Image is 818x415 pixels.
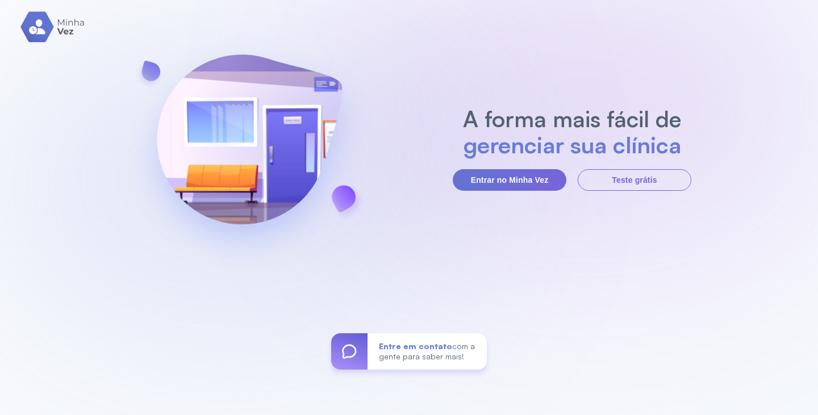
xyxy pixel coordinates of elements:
[331,333,487,370] a: Entre em contatocom a gente para saber mais!
[457,106,687,132] h2: A forma mais fácil de
[127,24,372,271] img: banner-login.svg
[457,132,687,158] h2: gerenciar sua clínica
[379,341,452,351] span: Entre em contato
[368,333,487,370] div: com a gente para saber mais!
[453,169,566,191] button: Entrar no Minha Vez
[578,169,691,191] button: Teste grátis
[20,11,86,43] img: logo.svg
